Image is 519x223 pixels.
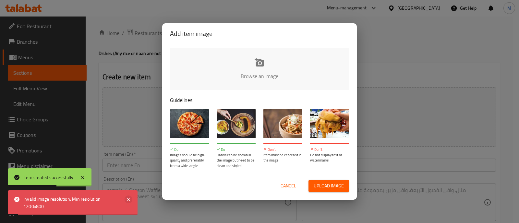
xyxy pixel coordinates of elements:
img: guide-img-4@3x.jpg [310,109,349,138]
p: Don't [310,147,349,152]
img: guide-img-1@3x.jpg [170,109,209,138]
button: Upload image [308,180,349,192]
span: Cancel [281,182,296,190]
h2: Add item image [170,28,349,39]
p: Item must be centered in the image [263,152,302,163]
p: Do not display text or watermarks [310,152,349,163]
img: guide-img-3@3x.jpg [263,109,302,138]
span: Upload image [314,182,344,190]
p: Hands can be shown in the image but need to be clean and styled [217,152,256,169]
p: Guidelines [170,96,349,104]
div: Item created successfully [23,174,73,181]
img: guide-img-2@3x.jpg [217,109,256,138]
p: Images should be high-quality and preferably from a wide-angle [170,152,209,169]
div: Invalid image resolution: Min resolution 1200x800 [23,195,119,210]
p: Don't [263,147,302,152]
p: Do [170,147,209,152]
p: Do [217,147,256,152]
button: Cancel [278,180,299,192]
